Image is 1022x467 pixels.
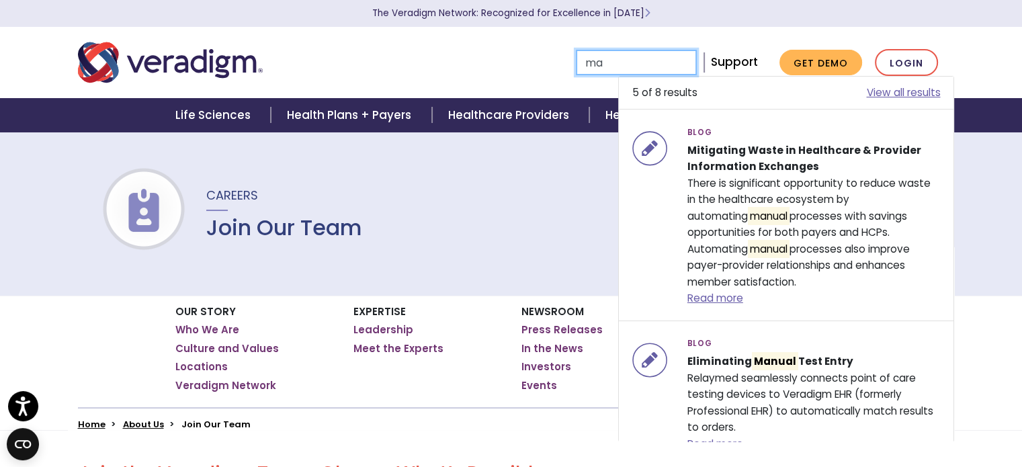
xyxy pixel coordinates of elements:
[677,123,951,306] div: There is significant opportunity to reduce waste in the healthcare ecosystem by automating proces...
[521,342,583,355] a: In the News
[589,98,727,132] a: Health IT Vendors
[353,342,443,355] a: Meet the Experts
[779,50,862,76] a: Get Demo
[175,323,239,337] a: Who We Are
[618,76,954,110] li: 5 of 8 results
[353,323,413,337] a: Leadership
[866,85,940,101] a: View all results
[748,240,790,258] mark: manual
[206,215,362,241] h1: Join Our Team
[632,335,667,385] img: icon-search-insights-blog-posts.svg
[521,360,571,374] a: Investors
[752,352,798,370] mark: Manual
[687,352,853,370] strong: Eliminating Test Entry
[687,291,743,305] a: Read more
[875,49,938,77] a: Login
[576,50,697,75] input: Search
[175,379,276,392] a: Veradigm Network
[206,187,258,204] span: Careers
[521,379,557,392] a: Events
[78,418,105,431] a: Home
[7,428,39,460] button: Open CMP widget
[271,98,431,132] a: Health Plans + Payers
[748,207,790,225] mark: manual
[123,418,164,431] a: About Us
[677,335,951,452] div: Relaymed seamlessly connects point of care testing devices to Veradigm EHR (formerly Professional...
[687,143,921,173] strong: Mitigating Waste in Healthcare & Provider Information Exchanges
[175,360,228,374] a: Locations
[687,123,712,142] span: Blog
[632,123,667,173] img: icon-search-insights-blog-posts.svg
[78,40,263,85] img: Veradigm logo
[687,335,712,354] span: Blog
[521,323,603,337] a: Press Releases
[687,437,743,451] a: Read more
[372,7,650,19] a: The Veradigm Network: Recognized for Excellence in [DATE]Learn More
[175,342,279,355] a: Culture and Values
[711,54,758,70] a: Support
[159,98,271,132] a: Life Sciences
[432,98,589,132] a: Healthcare Providers
[644,7,650,19] span: Learn More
